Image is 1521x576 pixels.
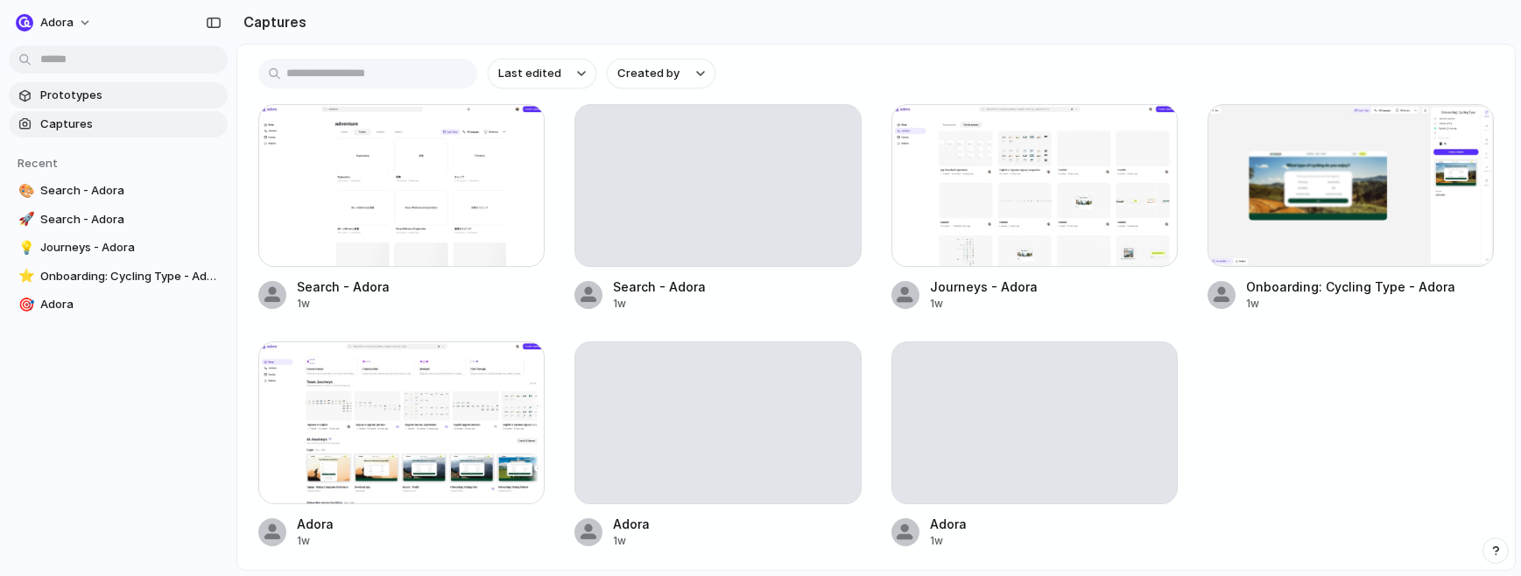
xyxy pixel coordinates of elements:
span: adora [40,14,74,32]
div: Adora [930,515,967,533]
div: 🎨 [18,181,31,201]
div: Search - Adora [297,277,390,296]
button: ⭐ [16,268,33,285]
span: Recent [18,156,58,170]
div: 1w [930,533,967,549]
div: Adora [613,515,650,533]
a: 🎨Search - Adora [9,178,228,204]
div: Search - Adora [613,277,706,296]
span: Onboarding: Cycling Type - Adora [40,268,221,285]
div: 🎯 [18,295,31,315]
div: 🚀 [18,209,31,229]
button: Last edited [488,59,596,88]
span: Adora [40,296,221,313]
span: Search - Adora [40,182,221,200]
span: Search - Adora [40,211,221,228]
div: 1w [930,296,1038,312]
span: Created by [617,65,680,82]
div: Journeys - Adora [930,277,1038,296]
button: Created by [607,59,715,88]
a: Prototypes [9,82,228,109]
button: 🎯 [16,296,33,313]
div: Onboarding: Cycling Type - Adora [1246,277,1455,296]
div: 1w [297,533,334,549]
div: Adora [297,515,334,533]
div: ⭐ [18,266,31,286]
div: 1w [613,533,650,549]
div: 💡 [18,238,31,258]
a: 🚀Search - Adora [9,207,228,233]
div: 1w [297,296,390,312]
a: 💡Journeys - Adora [9,235,228,261]
button: 🎨 [16,182,33,200]
a: Captures [9,111,228,137]
button: 💡 [16,239,33,256]
span: Journeys - Adora [40,239,221,256]
h2: Captures [236,11,306,32]
div: 1w [613,296,706,312]
span: Last edited [498,65,561,82]
div: 1w [1246,296,1455,312]
button: 🚀 [16,211,33,228]
a: ⭐Onboarding: Cycling Type - Adora [9,263,228,290]
a: 🎯Adora [9,292,228,318]
button: adora [9,9,101,37]
span: Prototypes [40,87,221,104]
span: Captures [40,116,221,133]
